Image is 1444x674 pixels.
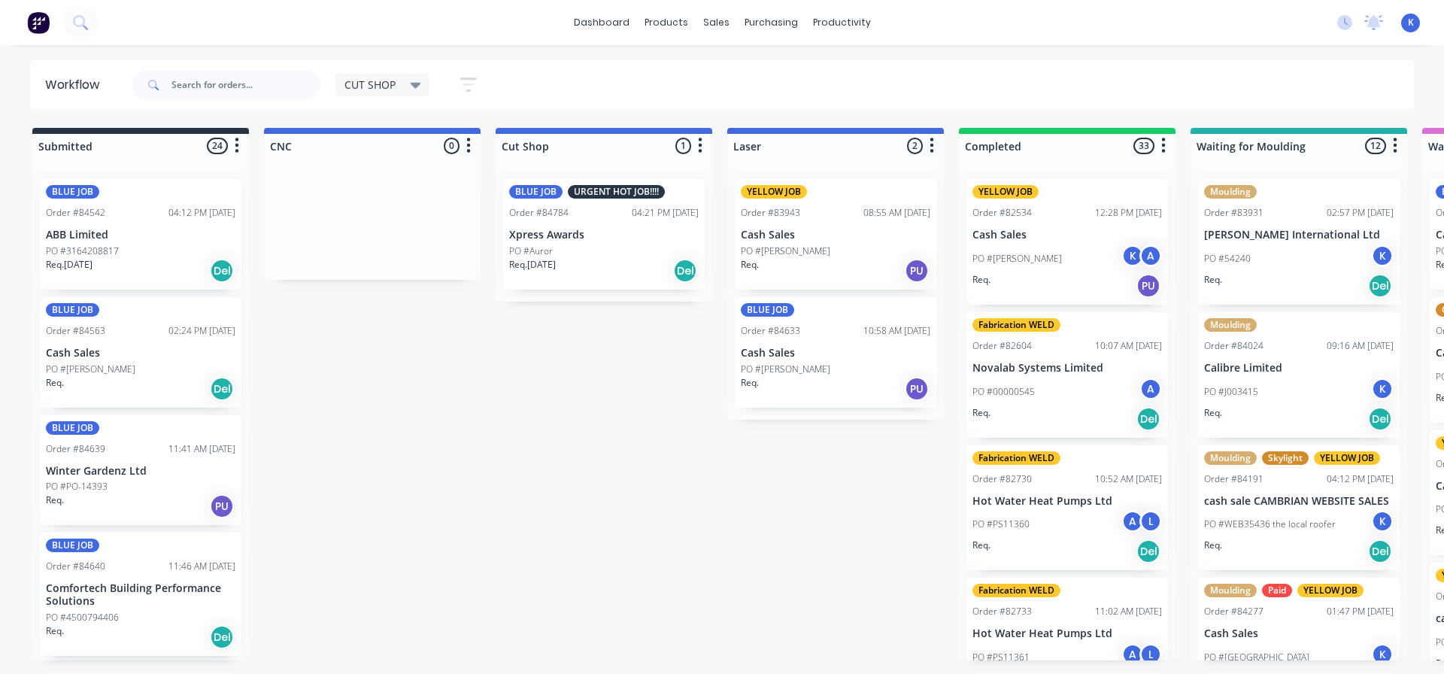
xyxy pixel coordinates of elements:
[863,324,930,338] div: 10:58 AM [DATE]
[568,185,665,199] div: URGENT HOT JOB!!!!
[1095,206,1162,220] div: 12:28 PM [DATE]
[40,179,241,290] div: BLUE JOBOrder #8454204:12 PM [DATE]ABB LimitedPO #3164208817Req.[DATE]Del
[566,11,637,34] a: dashboard
[972,472,1032,486] div: Order #82730
[40,533,241,656] div: BLUE JOBOrder #8464011:46 AM [DATE]Comfortech Building Performance SolutionsPO #4500794406Req.Del
[1204,362,1394,375] p: Calibre Limited
[972,252,1062,266] p: PO #[PERSON_NAME]
[46,480,108,493] p: PO #PO-14393
[40,297,241,408] div: BLUE JOBOrder #8456302:24 PM [DATE]Cash SalesPO #[PERSON_NAME]Req.Del
[741,324,800,338] div: Order #84633
[509,185,563,199] div: BLUE JOB
[1204,584,1257,597] div: Moulding
[1198,445,1400,571] div: MouldingSkylightYELLOW JOBOrder #8419104:12 PM [DATE]cash sale CAMBRIAN WEBSITE SALESPO #WEB35436...
[1121,510,1144,533] div: A
[46,560,105,573] div: Order #84640
[905,259,929,283] div: PU
[741,347,930,360] p: Cash Sales
[46,324,105,338] div: Order #84563
[1136,407,1160,431] div: Del
[1204,518,1336,531] p: PO #WEB35436 the local roofer
[509,258,556,272] p: Req. [DATE]
[1204,339,1263,353] div: Order #84024
[1204,185,1257,199] div: Moulding
[972,206,1032,220] div: Order #82534
[46,206,105,220] div: Order #84542
[1368,539,1392,563] div: Del
[46,244,119,258] p: PO #3164208817
[863,206,930,220] div: 08:55 AM [DATE]
[1204,318,1257,332] div: Moulding
[1327,206,1394,220] div: 02:57 PM [DATE]
[972,495,1162,508] p: Hot Water Heat Pumps Ltd
[509,244,553,258] p: PO #Auror
[46,582,235,608] p: Comfortech Building Performance Solutions
[1121,643,1144,666] div: A
[1136,274,1160,298] div: PU
[1204,206,1263,220] div: Order #83931
[1204,651,1309,664] p: PO #[GEOGRAPHIC_DATA]
[1368,407,1392,431] div: Del
[1314,451,1380,465] div: YELLOW JOB
[966,312,1168,438] div: Fabrication WELDOrder #8260410:07 AM [DATE]Novalab Systems LimitedPO #00000545AReq.Del
[27,11,50,34] img: Factory
[972,651,1030,664] p: PO #PS11361
[46,258,93,272] p: Req. [DATE]
[1262,584,1292,597] div: Paid
[737,11,805,34] div: purchasing
[1408,16,1414,29] span: K
[972,385,1035,399] p: PO #00000545
[972,605,1032,618] div: Order #82733
[40,415,241,526] div: BLUE JOBOrder #8463911:41 AM [DATE]Winter Gardenz LtdPO #PO-14393Req.PU
[1139,378,1162,400] div: A
[1121,244,1144,267] div: K
[1204,229,1394,241] p: [PERSON_NAME] International Ltd
[46,421,99,435] div: BLUE JOB
[1368,274,1392,298] div: Del
[210,377,234,401] div: Del
[966,445,1168,571] div: Fabrication WELDOrder #8273010:52 AM [DATE]Hot Water Heat Pumps LtdPO #PS11360ALReq.Del
[1204,451,1257,465] div: Moulding
[905,377,929,401] div: PU
[1198,179,1400,305] div: MouldingOrder #8393102:57 PM [DATE][PERSON_NAME] International LtdPO #54240KReq.Del
[1095,472,1162,486] div: 10:52 AM [DATE]
[1327,472,1394,486] div: 04:12 PM [DATE]
[1095,339,1162,353] div: 10:07 AM [DATE]
[972,406,990,420] p: Req.
[735,179,936,290] div: YELLOW JOBOrder #8394308:55 AM [DATE]Cash SalesPO #[PERSON_NAME]Req.PU
[46,303,99,317] div: BLUE JOB
[1095,605,1162,618] div: 11:02 AM [DATE]
[46,442,105,456] div: Order #84639
[735,297,936,408] div: BLUE JOBOrder #8463310:58 AM [DATE]Cash SalesPO #[PERSON_NAME]Req.PU
[509,206,569,220] div: Order #84784
[637,11,696,34] div: products
[46,539,99,552] div: BLUE JOB
[673,259,697,283] div: Del
[46,185,99,199] div: BLUE JOB
[168,560,235,573] div: 11:46 AM [DATE]
[972,185,1039,199] div: YELLOW JOB
[46,229,235,241] p: ABB Limited
[344,77,396,93] span: CUT SHOP
[966,179,1168,305] div: YELLOW JOBOrder #8253412:28 PM [DATE]Cash SalesPO #[PERSON_NAME]KAReq.PU
[972,362,1162,375] p: Novalab Systems Limited
[1139,643,1162,666] div: L
[210,259,234,283] div: Del
[741,376,759,390] p: Req.
[1204,627,1394,640] p: Cash Sales
[46,363,135,376] p: PO #[PERSON_NAME]
[1204,385,1258,399] p: PO #J003415
[972,273,990,287] p: Req.
[741,229,930,241] p: Cash Sales
[171,70,320,100] input: Search for orders...
[632,206,699,220] div: 04:21 PM [DATE]
[168,206,235,220] div: 04:12 PM [DATE]
[972,518,1030,531] p: PO #PS11360
[1371,244,1394,267] div: K
[972,539,990,552] p: Req.
[741,363,830,376] p: PO #[PERSON_NAME]
[46,347,235,360] p: Cash Sales
[1204,495,1394,508] p: cash sale CAMBRIAN WEBSITE SALES
[696,11,737,34] div: sales
[1204,472,1263,486] div: Order #84191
